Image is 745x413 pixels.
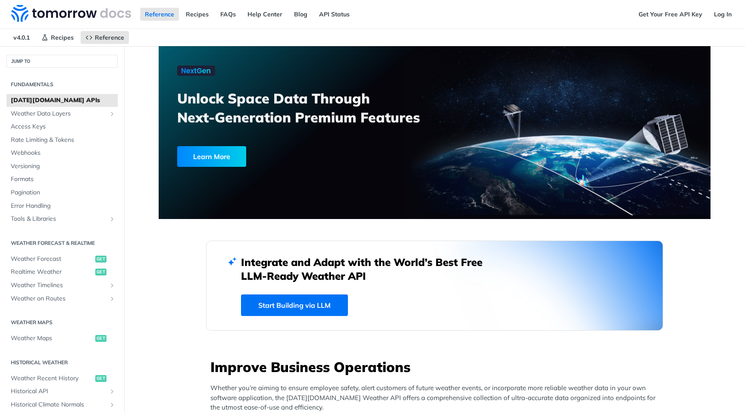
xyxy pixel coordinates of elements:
[709,8,736,21] a: Log In
[6,319,118,326] h2: Weather Maps
[6,94,118,107] a: [DATE][DOMAIN_NAME] APIs
[11,96,116,105] span: [DATE][DOMAIN_NAME] APIs
[11,110,106,118] span: Weather Data Layers
[6,81,118,88] h2: Fundamentals
[181,8,213,21] a: Recipes
[109,401,116,408] button: Show subpages for Historical Climate Normals
[11,136,116,144] span: Rate Limiting & Tokens
[11,5,131,22] img: Tomorrow.io Weather API Docs
[95,256,106,263] span: get
[210,357,663,376] h3: Improve Business Operations
[6,385,118,398] a: Historical APIShow subpages for Historical API
[6,279,118,292] a: Weather TimelinesShow subpages for Weather Timelines
[6,372,118,385] a: Weather Recent Historyget
[6,213,118,225] a: Tools & LibrariesShow subpages for Tools & Libraries
[11,202,116,210] span: Error Handling
[37,31,78,44] a: Recipes
[109,110,116,117] button: Show subpages for Weather Data Layers
[11,149,116,157] span: Webhooks
[177,66,215,76] img: NextGen
[11,215,106,223] span: Tools & Libraries
[634,8,707,21] a: Get Your Free API Key
[210,383,663,413] p: Whether you’re aiming to ensure employee safety, alert customers of future weather events, or inc...
[314,8,354,21] a: API Status
[11,374,93,383] span: Weather Recent History
[6,239,118,247] h2: Weather Forecast & realtime
[6,398,118,411] a: Historical Climate NormalsShow subpages for Historical Climate Normals
[6,120,118,133] a: Access Keys
[109,388,116,395] button: Show subpages for Historical API
[11,294,106,303] span: Weather on Routes
[6,292,118,305] a: Weather on RoutesShow subpages for Weather on Routes
[177,146,246,167] div: Learn More
[11,334,93,343] span: Weather Maps
[11,400,106,409] span: Historical Climate Normals
[6,147,118,160] a: Webhooks
[11,175,116,184] span: Formats
[95,375,106,382] span: get
[177,89,444,127] h3: Unlock Space Data Through Next-Generation Premium Features
[95,34,124,41] span: Reference
[95,269,106,275] span: get
[6,134,118,147] a: Rate Limiting & Tokens
[6,200,118,213] a: Error Handling
[109,216,116,222] button: Show subpages for Tools & Libraries
[11,188,116,197] span: Pagination
[177,146,391,167] a: Learn More
[6,186,118,199] a: Pagination
[289,8,312,21] a: Blog
[109,282,116,289] button: Show subpages for Weather Timelines
[6,253,118,266] a: Weather Forecastget
[6,107,118,120] a: Weather Data LayersShow subpages for Weather Data Layers
[241,294,348,316] a: Start Building via LLM
[6,332,118,345] a: Weather Mapsget
[11,122,116,131] span: Access Keys
[9,31,34,44] span: v4.0.1
[109,295,116,302] button: Show subpages for Weather on Routes
[11,162,116,171] span: Versioning
[6,55,118,68] button: JUMP TO
[81,31,129,44] a: Reference
[243,8,287,21] a: Help Center
[216,8,241,21] a: FAQs
[11,281,106,290] span: Weather Timelines
[11,387,106,396] span: Historical API
[6,266,118,278] a: Realtime Weatherget
[6,160,118,173] a: Versioning
[140,8,179,21] a: Reference
[11,268,93,276] span: Realtime Weather
[51,34,74,41] span: Recipes
[241,255,495,283] h2: Integrate and Adapt with the World’s Best Free LLM-Ready Weather API
[11,255,93,263] span: Weather Forecast
[6,359,118,366] h2: Historical Weather
[6,173,118,186] a: Formats
[95,335,106,342] span: get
